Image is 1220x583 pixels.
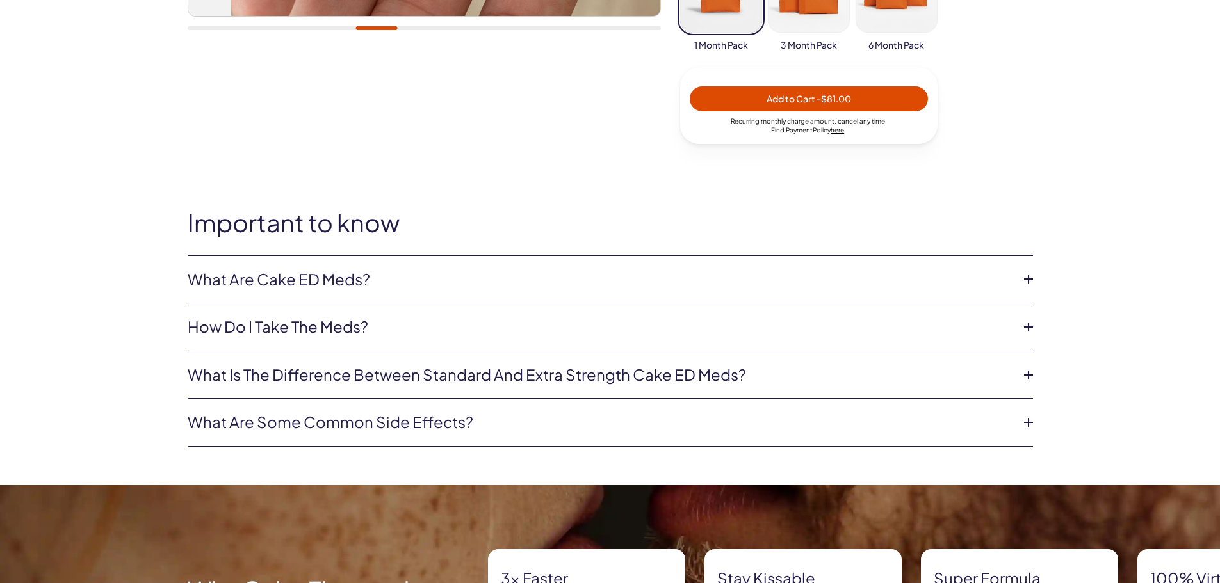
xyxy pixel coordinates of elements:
h2: Important to know [188,209,1033,236]
span: 6 Month Pack [868,39,924,52]
a: How do I take the meds? [188,316,1013,338]
span: - $81.00 [817,93,851,104]
span: Find Payment [771,126,813,134]
a: here [831,126,844,134]
div: Recurring monthly charge amount , cancel any time. Policy . [690,116,928,134]
a: What are some common side effects? [188,411,1013,433]
a: What is the difference between Standard and Extra Strength Cake ED meds? [188,364,1013,386]
span: 3 Month Pack [781,39,837,52]
button: Add to Cart -$81.00 [690,86,928,111]
a: What are Cake ED Meds? [188,269,1013,291]
span: Add to Cart [767,93,851,104]
span: 1 Month Pack [694,39,748,52]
